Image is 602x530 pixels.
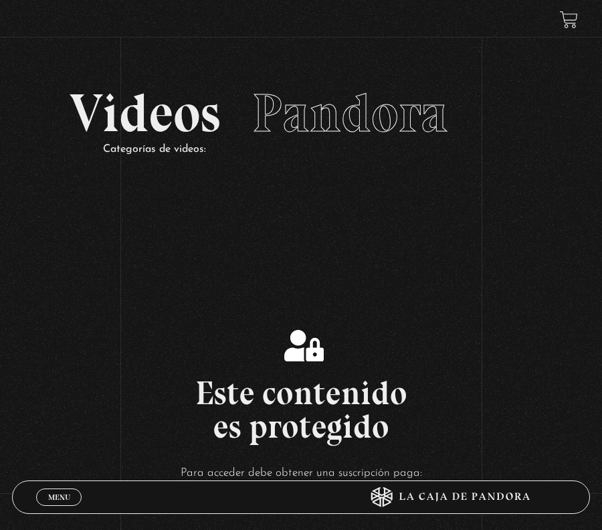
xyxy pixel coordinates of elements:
[70,86,532,140] h2: Videos
[43,505,75,514] span: Cerrar
[560,11,578,29] a: View your shopping cart
[252,81,448,145] span: Pandora
[48,493,70,501] span: Menu
[103,140,532,159] p: Categorías de videos:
